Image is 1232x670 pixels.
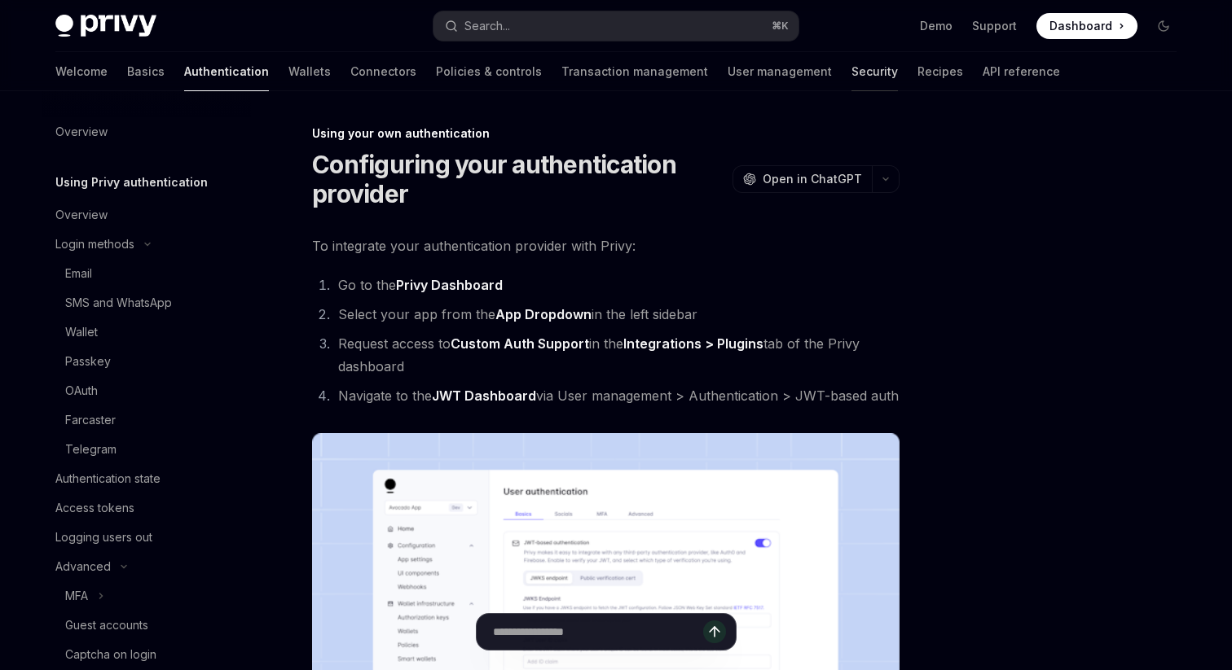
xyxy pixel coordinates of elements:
div: Email [65,264,92,283]
a: Dashboard [1036,13,1137,39]
div: Captcha on login [65,645,156,664]
a: Email [42,259,251,288]
li: Go to the [333,274,900,296]
strong: Custom Auth Support [451,335,589,352]
a: Authentication state [42,464,251,493]
a: Overview [42,117,251,147]
li: Navigate to the via User management > Authentication > JWT-based auth [333,384,900,407]
a: OAuth [42,376,251,405]
a: Privy Dashboard [396,277,503,294]
button: Open in ChatGPT [733,165,872,193]
div: MFA [65,586,88,606]
h1: Configuring your authentication provider [312,150,726,208]
a: Policies & controls [436,52,542,91]
a: Captcha on login [42,640,251,669]
strong: Privy Dashboard [396,277,503,293]
a: JWT Dashboard [432,388,536,405]
a: Welcome [55,52,108,91]
a: Support [972,18,1017,34]
div: Passkey [65,352,111,371]
a: Passkey [42,347,251,376]
a: Integrations > Plugins [623,335,763,353]
span: ⌘ K [772,20,789,33]
a: Security [851,52,898,91]
a: Transaction management [561,52,708,91]
div: Overview [55,205,108,225]
div: Logging users out [55,528,152,547]
span: Dashboard [1049,18,1112,34]
a: Wallet [42,317,251,347]
div: Access tokens [55,498,134,518]
a: Farcaster [42,405,251,435]
span: To integrate your authentication provider with Privy: [312,234,900,257]
div: SMS and WhatsApp [65,293,172,313]
a: Logging users out [42,523,251,552]
a: User management [728,52,832,91]
li: Select your app from the in the left sidebar [333,303,900,326]
div: Telegram [65,440,117,459]
div: Login methods [55,234,134,254]
strong: App Dropdown [495,306,592,322]
div: OAuth [65,381,98,401]
img: dark logo [55,15,156,37]
a: Overview [42,200,251,230]
a: Authentication [184,52,269,91]
a: Guest accounts [42,611,251,640]
a: Recipes [917,52,963,91]
button: Search...⌘K [433,11,799,41]
a: Basics [127,52,165,91]
div: Using your own authentication [312,125,900,142]
button: Send message [703,620,726,643]
div: Advanced [55,557,111,576]
a: SMS and WhatsApp [42,288,251,317]
a: Demo [920,18,953,34]
a: Access tokens [42,493,251,523]
a: Telegram [42,435,251,464]
h5: Using Privy authentication [55,173,208,192]
li: Request access to in the tab of the Privy dashboard [333,332,900,378]
div: Guest accounts [65,615,148,635]
a: Wallets [288,52,331,91]
div: Farcaster [65,410,116,430]
a: Connectors [350,52,416,91]
div: Search... [464,16,510,36]
a: API reference [983,52,1060,91]
div: Authentication state [55,469,161,488]
button: Toggle dark mode [1151,13,1177,39]
div: Overview [55,122,108,142]
div: Wallet [65,322,98,342]
span: Open in ChatGPT [763,171,862,187]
